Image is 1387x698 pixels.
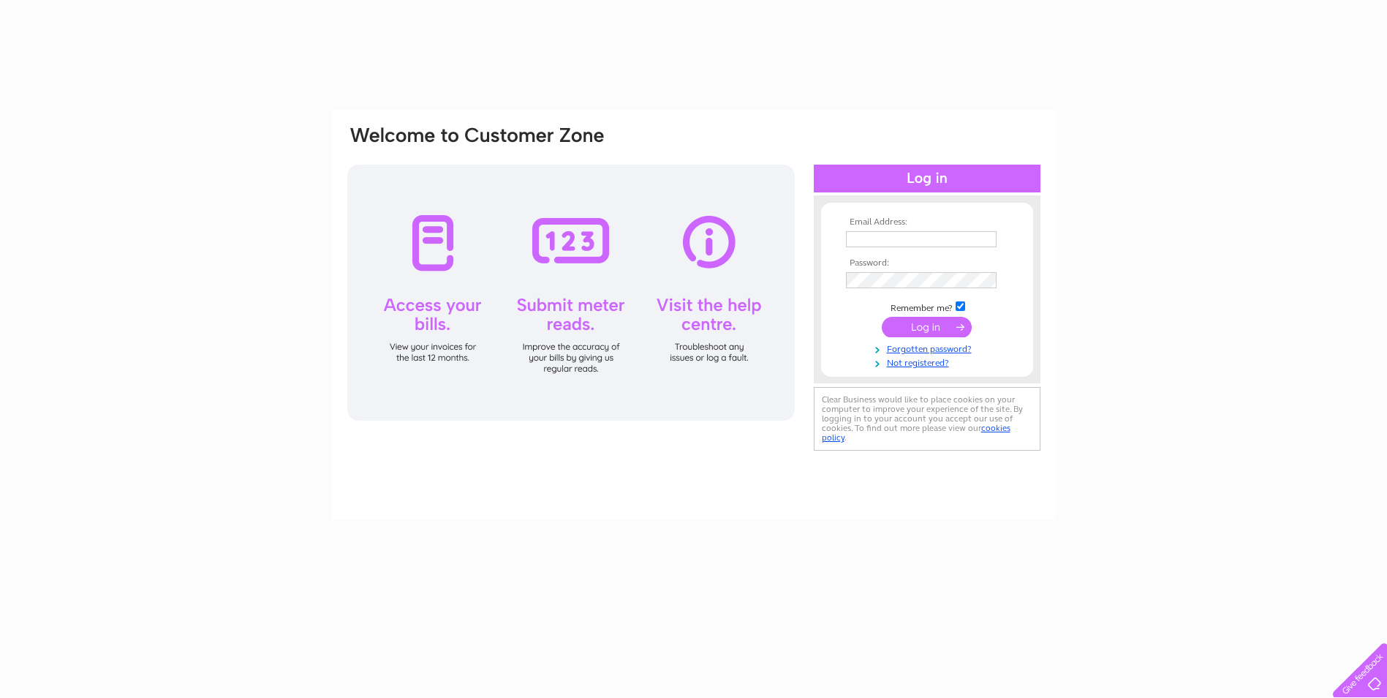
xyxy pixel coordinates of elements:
[882,317,972,337] input: Submit
[814,387,1040,451] div: Clear Business would like to place cookies on your computer to improve your experience of the sit...
[822,423,1010,443] a: cookies policy
[842,217,1012,228] th: Email Address:
[842,299,1012,314] td: Remember me?
[842,258,1012,269] th: Password:
[846,355,1012,369] a: Not registered?
[846,341,1012,355] a: Forgotten password?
